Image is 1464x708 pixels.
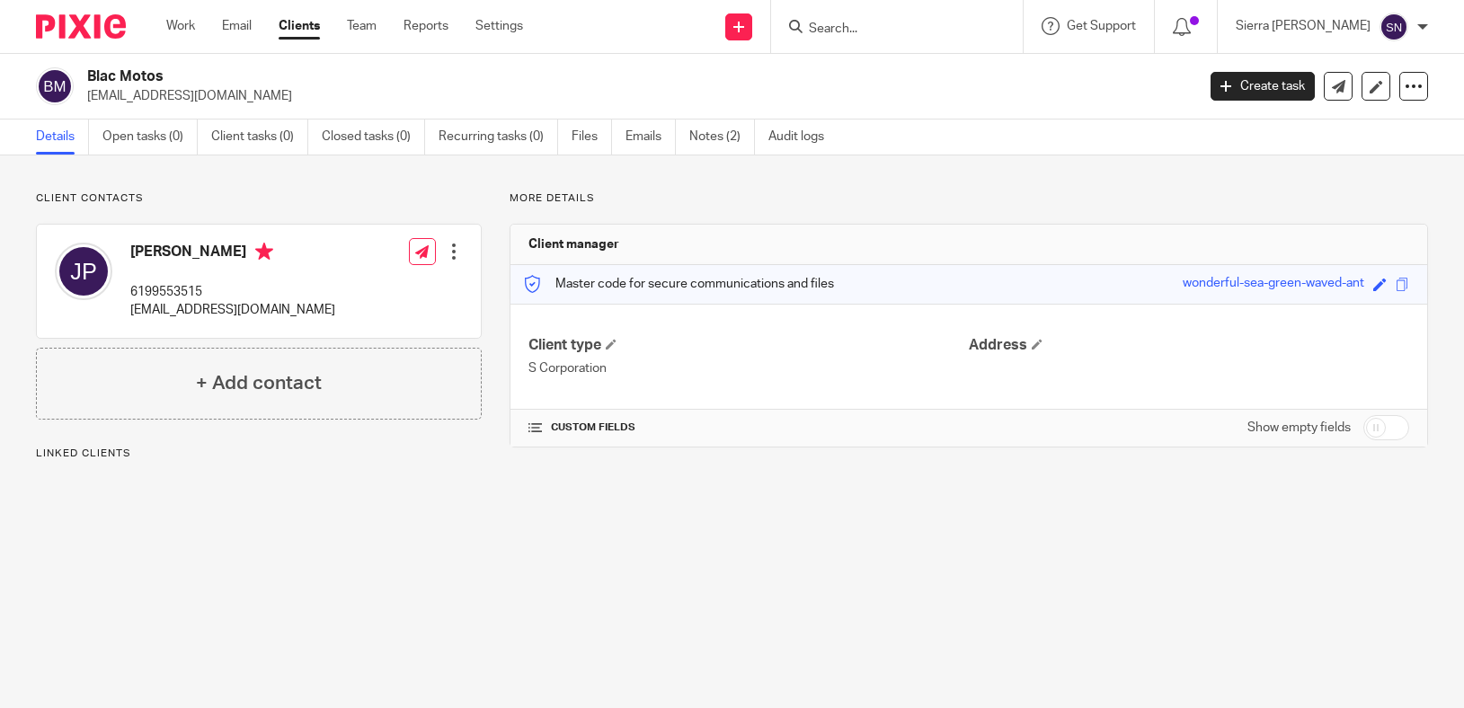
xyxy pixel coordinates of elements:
[36,447,482,461] p: Linked clients
[689,119,755,155] a: Notes (2)
[55,243,112,300] img: svg%3E
[87,87,1184,105] p: [EMAIL_ADDRESS][DOMAIN_NAME]
[1396,278,1409,291] span: Copy to clipboard
[1236,17,1371,35] p: Sierra [PERSON_NAME]
[1032,339,1043,350] span: Edit Address
[510,191,1428,206] p: More details
[572,119,612,155] a: Files
[87,67,964,86] h2: Blac Motos
[1373,278,1387,291] span: Edit code
[1183,274,1364,295] div: wonderful-sea-green-waved-ant
[606,339,617,350] span: Change Client type
[1380,13,1408,41] img: svg%3E
[322,119,425,155] a: Closed tasks (0)
[130,283,335,301] p: 6199553515
[528,420,969,435] h4: CUSTOM FIELDS
[807,22,969,38] input: Search
[36,14,126,39] img: Pixie
[404,17,448,35] a: Reports
[1247,419,1351,437] label: Show empty fields
[1324,72,1353,101] a: Send new email
[36,119,89,155] a: Details
[279,17,320,35] a: Clients
[439,119,558,155] a: Recurring tasks (0)
[211,119,308,155] a: Client tasks (0)
[166,17,195,35] a: Work
[969,336,1409,355] h4: Address
[475,17,523,35] a: Settings
[528,359,969,377] p: S Corporation
[528,336,969,355] h4: Client type
[768,119,838,155] a: Audit logs
[347,17,377,35] a: Team
[528,235,619,253] h3: Client manager
[1067,20,1136,32] span: Get Support
[196,369,322,397] h4: + Add contact
[102,119,198,155] a: Open tasks (0)
[222,17,252,35] a: Email
[36,67,74,105] img: svg%3E
[1362,72,1390,101] a: Edit client
[36,191,482,206] p: Client contacts
[255,243,273,261] i: Primary
[524,275,834,293] p: Master code for secure communications and files
[130,243,335,265] h4: [PERSON_NAME]
[130,301,335,319] p: [EMAIL_ADDRESS][DOMAIN_NAME]
[1211,72,1315,101] a: Create task
[626,119,676,155] a: Emails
